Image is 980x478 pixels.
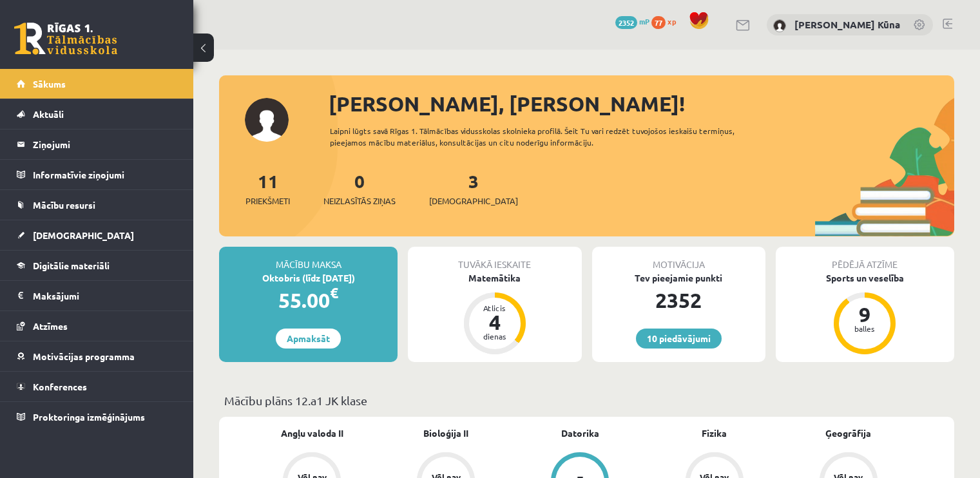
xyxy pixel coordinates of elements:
a: Proktoringa izmēģinājums [17,402,177,432]
a: 3[DEMOGRAPHIC_DATA] [429,169,518,207]
div: Tuvākā ieskaite [408,247,581,271]
a: Apmaksāt [276,329,341,349]
div: Atlicis [476,304,514,312]
a: 10 piedāvājumi [636,329,722,349]
a: 11Priekšmeti [245,169,290,207]
a: [DEMOGRAPHIC_DATA] [17,220,177,250]
a: Sākums [17,69,177,99]
a: Sports un veselība 9 balles [776,271,954,356]
legend: Ziņojumi [33,129,177,159]
div: Sports un veselība [776,271,954,285]
a: Atzīmes [17,311,177,341]
div: 9 [845,304,884,325]
div: dienas [476,332,514,340]
span: Atzīmes [33,320,68,332]
img: Anna Konstance Kūna [773,19,786,32]
span: Konferences [33,381,87,392]
span: mP [639,16,649,26]
div: balles [845,325,884,332]
span: [DEMOGRAPHIC_DATA] [33,229,134,241]
div: Oktobris (līdz [DATE]) [219,271,398,285]
a: 2352 mP [615,16,649,26]
div: Motivācija [592,247,765,271]
a: Matemātika Atlicis 4 dienas [408,271,581,356]
span: Digitālie materiāli [33,260,110,271]
a: [PERSON_NAME] Kūna [794,18,900,31]
div: Laipni lūgts savā Rīgas 1. Tālmācības vidusskolas skolnieka profilā. Šeit Tu vari redzēt tuvojošo... [330,125,771,148]
span: xp [668,16,676,26]
a: Konferences [17,372,177,401]
div: [PERSON_NAME], [PERSON_NAME]! [329,88,954,119]
p: Mācību plāns 12.a1 JK klase [224,392,949,409]
a: Fizika [702,426,727,440]
a: Angļu valoda II [281,426,343,440]
a: Bioloģija II [423,426,468,440]
a: Informatīvie ziņojumi [17,160,177,189]
div: 2352 [592,285,765,316]
a: Ģeogrāfija [825,426,871,440]
div: Mācību maksa [219,247,398,271]
a: Mācību resursi [17,190,177,220]
a: 0Neizlasītās ziņas [323,169,396,207]
legend: Maksājumi [33,281,177,311]
span: Aktuāli [33,108,64,120]
legend: Informatīvie ziņojumi [33,160,177,189]
span: Priekšmeti [245,195,290,207]
span: 2352 [615,16,637,29]
a: Maksājumi [17,281,177,311]
span: [DEMOGRAPHIC_DATA] [429,195,518,207]
a: Digitālie materiāli [17,251,177,280]
span: Proktoringa izmēģinājums [33,411,145,423]
a: Rīgas 1. Tālmācības vidusskola [14,23,117,55]
a: Ziņojumi [17,129,177,159]
a: Datorika [561,426,599,440]
span: Neizlasītās ziņas [323,195,396,207]
span: Motivācijas programma [33,350,135,362]
span: Sākums [33,78,66,90]
a: Motivācijas programma [17,341,177,371]
div: Pēdējā atzīme [776,247,954,271]
div: Tev pieejamie punkti [592,271,765,285]
span: € [330,283,338,302]
div: Matemātika [408,271,581,285]
span: 77 [651,16,666,29]
a: Aktuāli [17,99,177,129]
span: Mācību resursi [33,199,95,211]
a: 77 xp [651,16,682,26]
div: 55.00 [219,285,398,316]
div: 4 [476,312,514,332]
